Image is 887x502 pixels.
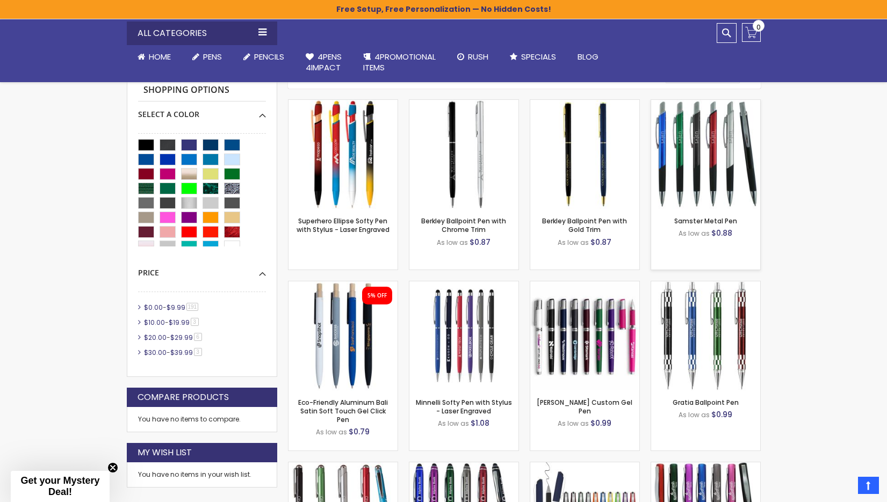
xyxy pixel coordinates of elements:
[756,22,761,32] span: 0
[446,45,499,69] a: Rush
[578,51,598,62] span: Blog
[530,99,639,108] a: Berkley Ballpoint Pen with Gold Trim
[138,470,266,479] div: You have no items in your wish list.
[141,318,203,327] a: $10.00-$19.993
[170,333,193,342] span: $29.99
[349,426,370,437] span: $0.79
[590,237,611,248] span: $0.87
[306,51,342,73] span: 4Pens 4impact
[409,100,518,209] img: Berkley Ballpoint Pen with Chrome Trim
[149,51,171,62] span: Home
[471,418,489,428] span: $1.08
[298,398,388,424] a: Eco-Friendly Aluminum Bali Satin Soft Touch Gel Click Pen
[141,333,206,342] a: $20.00-$29.996
[651,100,760,209] img: Samster Metal Pen
[537,398,632,416] a: [PERSON_NAME] Custom Gel Pen
[409,281,518,290] a: Minnelli Softy Pen with Stylus - Laser Engraved
[590,418,611,428] span: $0.99
[289,100,398,209] img: Superhero Ellipse Softy Pen with Stylus - Laser Engraved
[169,318,190,327] span: $19.99
[289,99,398,108] a: Superhero Ellipse Softy Pen with Stylus - Laser Engraved
[367,292,387,300] div: 5% OFF
[742,23,761,42] a: 0
[674,216,737,225] a: Samster Metal Pen
[233,45,295,69] a: Pencils
[711,228,732,238] span: $0.88
[558,238,589,247] span: As low as
[530,281,639,290] a: Earl Custom Gel Pen
[295,45,352,80] a: 4Pens4impact
[363,51,436,73] span: 4PROMOTIONAL ITEMS
[127,407,277,432] div: You have no items to compare.
[409,99,518,108] a: Berkley Ballpoint Pen with Chrome Trim
[138,391,229,403] strong: Compare Products
[254,51,284,62] span: Pencils
[558,419,589,428] span: As low as
[499,45,567,69] a: Specials
[679,410,710,419] span: As low as
[673,398,739,407] a: Gratia Ballpoint Pen
[127,45,182,69] a: Home
[421,216,506,234] a: Berkley Ballpoint Pen with Chrome Trim
[144,318,165,327] span: $10.00
[191,318,199,326] span: 3
[289,462,398,471] a: Royal Metal Pen
[182,45,233,69] a: Pens
[186,303,199,311] span: 191
[316,427,347,436] span: As low as
[297,216,390,234] a: Superhero Ellipse Softy Pen with Stylus - Laser Engraved
[711,409,732,420] span: $0.99
[416,398,512,416] a: Minnelli Softy Pen with Stylus - Laser Engraved
[289,281,398,390] img: Eco-Friendly Aluminum Bali Satin Soft Touch Gel Click Pen
[138,447,192,459] strong: My Wish List
[170,348,193,357] span: $39.99
[409,462,518,471] a: Colter Stylus Twist Metal Pen
[194,333,202,341] span: 6
[651,99,760,108] a: Samster Metal Pen
[138,79,266,102] strong: Shopping Options
[144,303,163,312] span: $0.00
[542,216,627,234] a: Berkley Ballpoint Pen with Gold Trim
[468,51,488,62] span: Rush
[141,348,206,357] a: $30.00-$39.993
[20,475,99,497] span: Get your Mystery Deal!
[530,462,639,471] a: Avendale Velvet Touch Stylus Gel Pen
[138,101,266,120] div: Select A Color
[530,281,639,390] img: Earl Custom Gel Pen
[651,281,760,290] a: Gratia Ballpoint Pen
[167,303,185,312] span: $9.99
[141,303,203,312] a: $0.00-$9.99191
[470,237,491,248] span: $0.87
[144,348,167,357] span: $30.00
[144,333,167,342] span: $20.00
[438,419,469,428] span: As low as
[567,45,609,69] a: Blog
[194,348,202,356] span: 3
[651,462,760,471] a: Daisy Metal Pen
[203,51,222,62] span: Pens
[11,471,110,502] div: Get your Mystery Deal!Close teaser
[437,238,468,247] span: As low as
[679,229,710,238] span: As low as
[289,281,398,290] a: Eco-Friendly Aluminum Bali Satin Soft Touch Gel Click Pen
[107,462,118,473] button: Close teaser
[352,45,446,80] a: 4PROMOTIONALITEMS
[409,281,518,390] img: Minnelli Softy Pen with Stylus - Laser Engraved
[127,21,277,45] div: All Categories
[138,260,266,278] div: Price
[858,477,879,494] a: Top
[521,51,556,62] span: Specials
[651,281,760,390] img: Gratia Ballpoint Pen
[530,100,639,209] img: Berkley Ballpoint Pen with Gold Trim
